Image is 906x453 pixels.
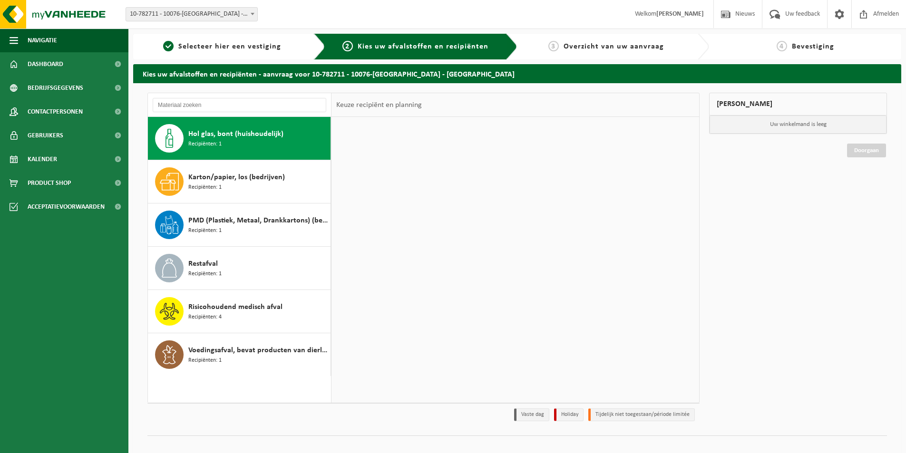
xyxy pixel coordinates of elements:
span: Karton/papier, los (bedrijven) [188,172,285,183]
span: Recipiënten: 1 [188,356,222,365]
input: Materiaal zoeken [153,98,326,112]
span: Acceptatievoorwaarden [28,195,105,219]
span: Product Shop [28,171,71,195]
span: 10-782711 - 10076-PRINSENHOF - BRUGGE [126,8,257,21]
span: 3 [548,41,559,51]
span: Voedingsafval, bevat producten van dierlijke oorsprong, onverpakt, categorie 3 [188,345,328,356]
button: Karton/papier, los (bedrijven) Recipiënten: 1 [148,160,331,203]
span: 2 [342,41,353,51]
span: 10-782711 - 10076-PRINSENHOF - BRUGGE [126,7,258,21]
p: Uw winkelmand is leeg [710,116,887,134]
button: Risicohoudend medisch afval Recipiënten: 4 [148,290,331,333]
span: Risicohoudend medisch afval [188,301,283,313]
span: Dashboard [28,52,63,76]
li: Holiday [554,408,584,421]
span: Overzicht van uw aanvraag [564,43,664,50]
span: Recipiënten: 1 [188,226,222,235]
button: Hol glas, bont (huishoudelijk) Recipiënten: 1 [148,117,331,160]
span: Hol glas, bont (huishoudelijk) [188,128,283,140]
button: Voedingsafval, bevat producten van dierlijke oorsprong, onverpakt, categorie 3 Recipiënten: 1 [148,333,331,376]
span: Recipiënten: 1 [188,140,222,149]
span: Gebruikers [28,124,63,147]
div: [PERSON_NAME] [709,93,887,116]
strong: [PERSON_NAME] [656,10,704,18]
div: Keuze recipiënt en planning [331,93,427,117]
li: Tijdelijk niet toegestaan/période limitée [588,408,695,421]
span: Bedrijfsgegevens [28,76,83,100]
a: 1Selecteer hier een vestiging [138,41,306,52]
span: 4 [777,41,787,51]
span: Bevestiging [792,43,834,50]
span: 1 [163,41,174,51]
span: Recipiënten: 4 [188,313,222,322]
span: Navigatie [28,29,57,52]
span: Contactpersonen [28,100,83,124]
span: Selecteer hier een vestiging [178,43,281,50]
span: PMD (Plastiek, Metaal, Drankkartons) (bedrijven) [188,215,328,226]
span: Kies uw afvalstoffen en recipiënten [358,43,488,50]
span: Restafval [188,258,218,270]
h2: Kies uw afvalstoffen en recipiënten - aanvraag voor 10-782711 - 10076-[GEOGRAPHIC_DATA] - [GEOGRA... [133,64,901,83]
span: Recipiënten: 1 [188,270,222,279]
span: Kalender [28,147,57,171]
li: Vaste dag [514,408,549,421]
button: PMD (Plastiek, Metaal, Drankkartons) (bedrijven) Recipiënten: 1 [148,203,331,247]
span: Recipiënten: 1 [188,183,222,192]
button: Restafval Recipiënten: 1 [148,247,331,290]
a: Doorgaan [847,144,886,157]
